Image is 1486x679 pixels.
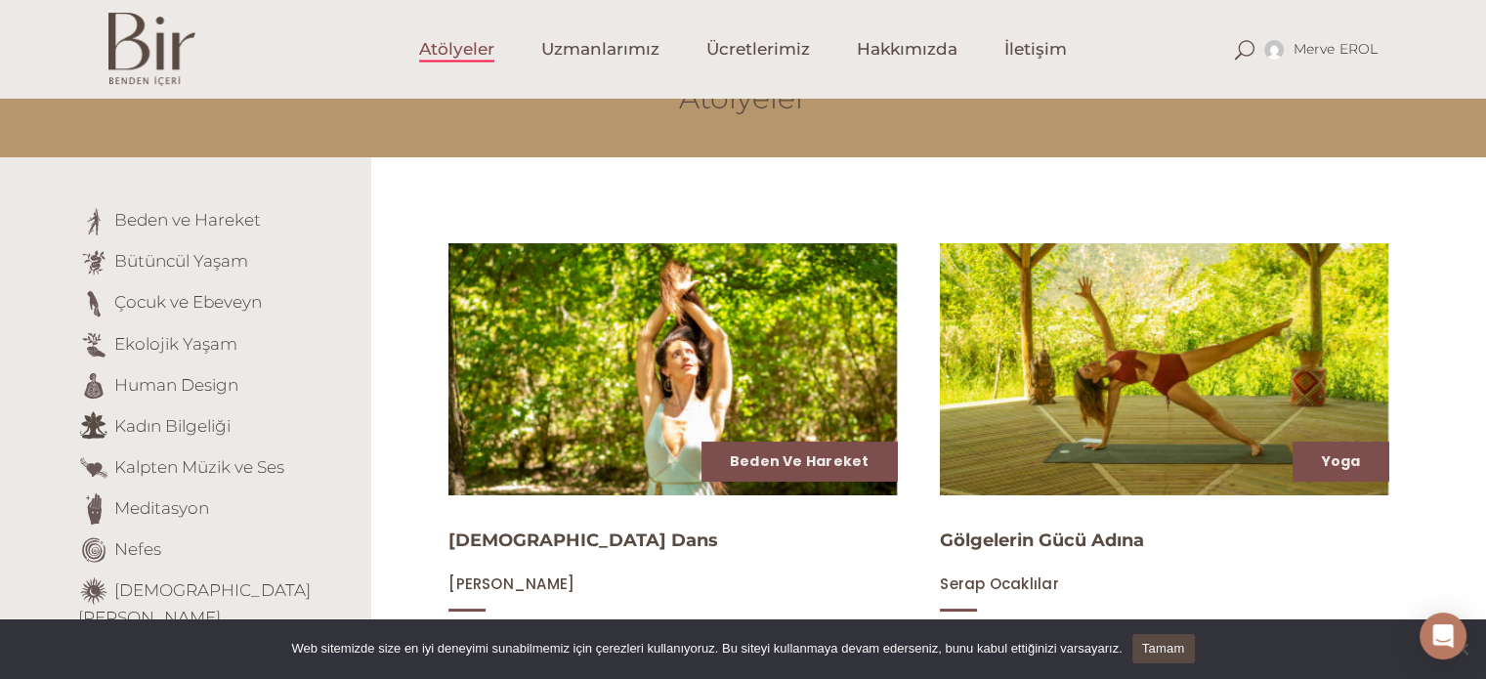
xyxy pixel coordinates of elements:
span: Ücretlerimiz [706,38,810,61]
a: Tamam [1132,634,1195,663]
a: Human Design [114,374,238,394]
span: İletişim [1004,38,1067,61]
a: Kadın Bilgeliği [114,415,231,435]
span: Hakkımızda [857,38,957,61]
span: Atölyeler [419,38,494,61]
a: Beden ve Hareket [114,210,261,230]
a: Bütüncül Yaşam [114,251,248,271]
a: Ekolojik Yaşam [114,333,237,353]
a: Çocuk ve Ebeveyn [114,292,262,312]
a: [PERSON_NAME] [448,574,574,593]
div: Open Intercom Messenger [1420,613,1466,659]
a: Beden ve Hareket [730,451,869,471]
a: [DEMOGRAPHIC_DATA][PERSON_NAME] [78,579,311,627]
span: Serap Ocaklılar [940,573,1058,594]
a: Serap Ocaklılar [940,574,1058,593]
a: Gölgelerin Gücü Adına [940,530,1144,551]
span: [PERSON_NAME] [448,573,574,594]
a: Kalpten Müzik ve Ses [114,456,284,476]
a: Yoga [1321,451,1360,471]
span: Uzmanlarımız [541,38,659,61]
a: [DEMOGRAPHIC_DATA] Dans [448,530,718,551]
a: Nefes [114,538,161,558]
span: Merve EROL [1293,40,1378,58]
span: Web sitemizde size en iyi deneyimi sunabilmemiz için çerezleri kullanıyoruz. Bu siteyi kullanmaya... [291,639,1122,658]
a: Meditasyon [114,497,209,517]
